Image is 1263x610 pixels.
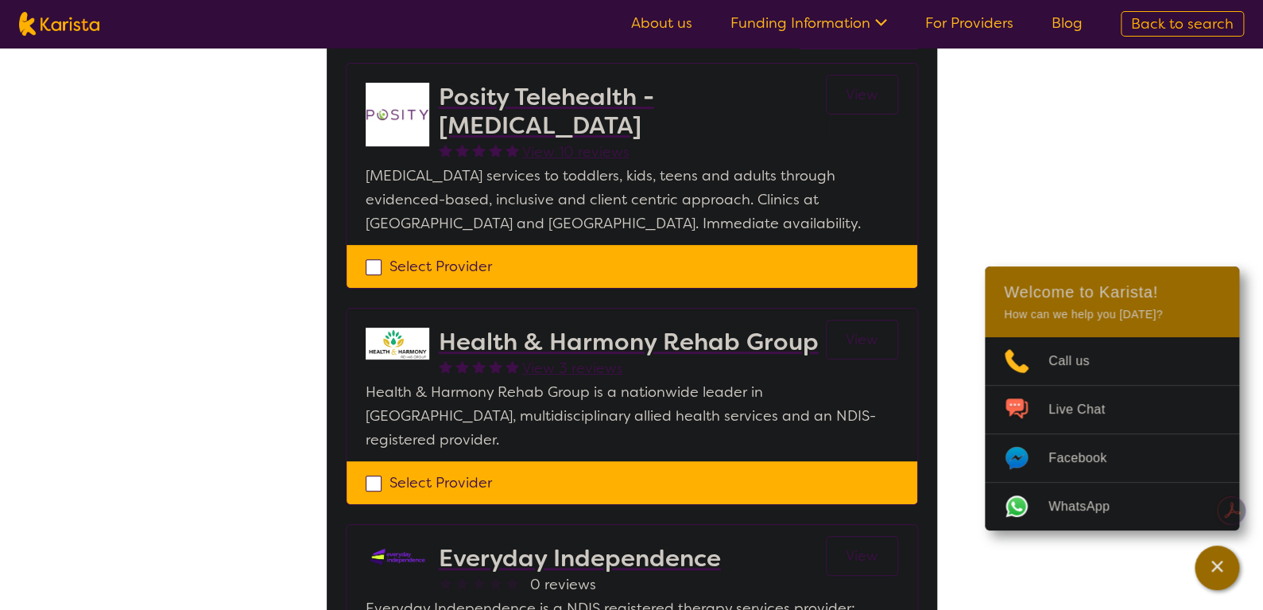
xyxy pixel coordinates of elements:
span: WhatsApp [1048,495,1129,519]
span: View 3 reviews [522,359,623,378]
a: View [826,536,898,576]
img: nonereviewstar [439,576,452,589]
a: Back to search [1121,11,1244,37]
img: fullstar [506,143,519,157]
img: nonereviewstar [472,576,486,589]
span: View [846,85,878,104]
span: View 10 reviews [522,142,630,161]
a: Web link opens in a new tab. [985,483,1239,530]
img: nonereviewstar [489,576,502,589]
span: 0 reviews [530,573,596,596]
span: Back to search [1131,14,1234,33]
div: Channel Menu [985,266,1239,530]
button: Channel Menu [1195,546,1239,590]
img: fullstar [506,359,519,373]
ul: Choose channel [985,337,1239,530]
img: fullstar [455,359,469,373]
img: fullstar [455,143,469,157]
a: Funding Information [730,14,887,33]
img: nonereviewstar [455,576,469,589]
h2: Welcome to Karista! [1004,282,1220,301]
span: View [846,330,878,349]
a: Everyday Independence [439,544,721,573]
a: For Providers [925,14,1013,33]
a: View 10 reviews [522,140,630,164]
img: fullstar [489,359,502,373]
span: Live Chat [1048,398,1124,422]
a: View 3 reviews [522,356,623,380]
img: Karista logo [19,12,99,36]
p: [MEDICAL_DATA] services to toddlers, kids, teens and adults through evidenced-based, inclusive an... [366,164,898,235]
a: Posity Telehealth - [MEDICAL_DATA] [439,83,826,140]
img: ztak9tblhgtrn1fit8ap.png [366,328,429,359]
p: Health & Harmony Rehab Group is a nationwide leader in [GEOGRAPHIC_DATA], multidisciplinary allie... [366,380,898,452]
img: fullstar [472,359,486,373]
img: fullstar [439,359,452,373]
p: How can we help you [DATE]? [1004,308,1220,321]
span: Call us [1048,349,1109,373]
span: View [846,546,878,565]
img: fullstar [472,143,486,157]
a: Blog [1052,14,1083,33]
a: Health & Harmony Rehab Group [439,328,819,356]
img: t1bslo80pcylnzwjhndq.png [366,83,429,146]
img: nonereviewstar [506,576,519,589]
img: kdssqoqrr0tfqzmv8ac0.png [366,544,429,569]
span: Facebook [1048,446,1125,470]
a: About us [631,14,692,33]
a: View [826,320,898,359]
a: View [826,75,898,115]
img: fullstar [439,143,452,157]
img: fullstar [489,143,502,157]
